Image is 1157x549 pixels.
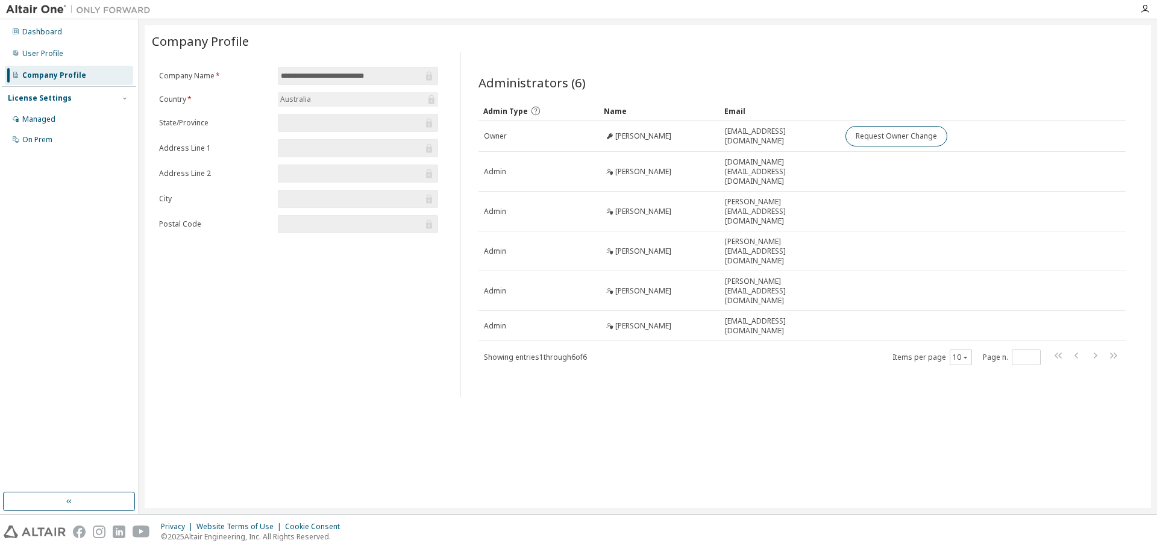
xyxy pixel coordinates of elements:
div: Australia [278,92,438,107]
span: [PERSON_NAME] [615,207,671,216]
label: City [159,194,271,204]
label: Address Line 2 [159,169,271,178]
span: [PERSON_NAME] [615,167,671,177]
div: Privacy [161,522,196,532]
span: [PERSON_NAME] [615,246,671,256]
div: Company Profile [22,71,86,80]
span: Admin [484,207,506,216]
img: facebook.svg [73,525,86,538]
label: Country [159,95,271,104]
div: On Prem [22,135,52,145]
span: Items per page [892,350,972,365]
div: Australia [278,93,313,106]
span: [PERSON_NAME][EMAIL_ADDRESS][DOMAIN_NAME] [725,277,835,306]
label: Address Line 1 [159,143,271,153]
span: Admin [484,286,506,296]
img: linkedin.svg [113,525,125,538]
img: instagram.svg [93,525,105,538]
span: Owner [484,131,507,141]
div: Managed [22,115,55,124]
span: [PERSON_NAME][EMAIL_ADDRESS][DOMAIN_NAME] [725,237,835,266]
span: Admin [484,167,506,177]
span: Admin Type [483,106,528,116]
span: [PERSON_NAME] [615,286,671,296]
img: Altair One [6,4,157,16]
button: Request Owner Change [845,126,947,146]
span: Company Profile [152,33,249,49]
span: Page n. [983,350,1041,365]
label: Postal Code [159,219,271,229]
button: 10 [953,353,969,362]
span: Showing entries 1 through 6 of 6 [484,352,587,362]
label: Company Name [159,71,271,81]
span: [PERSON_NAME][EMAIL_ADDRESS][DOMAIN_NAME] [725,197,835,226]
span: [DOMAIN_NAME][EMAIL_ADDRESS][DOMAIN_NAME] [725,157,835,186]
img: altair_logo.svg [4,525,66,538]
div: Dashboard [22,27,62,37]
label: State/Province [159,118,271,128]
img: youtube.svg [133,525,150,538]
div: Website Terms of Use [196,522,285,532]
div: Cookie Consent [285,522,347,532]
span: [PERSON_NAME] [615,321,671,331]
div: Email [724,101,835,121]
span: [PERSON_NAME] [615,131,671,141]
div: User Profile [22,49,63,58]
p: © 2025 Altair Engineering, Inc. All Rights Reserved. [161,532,347,542]
span: Administrators (6) [478,74,586,91]
span: Admin [484,321,506,331]
span: [EMAIL_ADDRESS][DOMAIN_NAME] [725,316,835,336]
div: License Settings [8,93,72,103]
span: [EMAIL_ADDRESS][DOMAIN_NAME] [725,127,835,146]
div: Name [604,101,715,121]
span: Admin [484,246,506,256]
